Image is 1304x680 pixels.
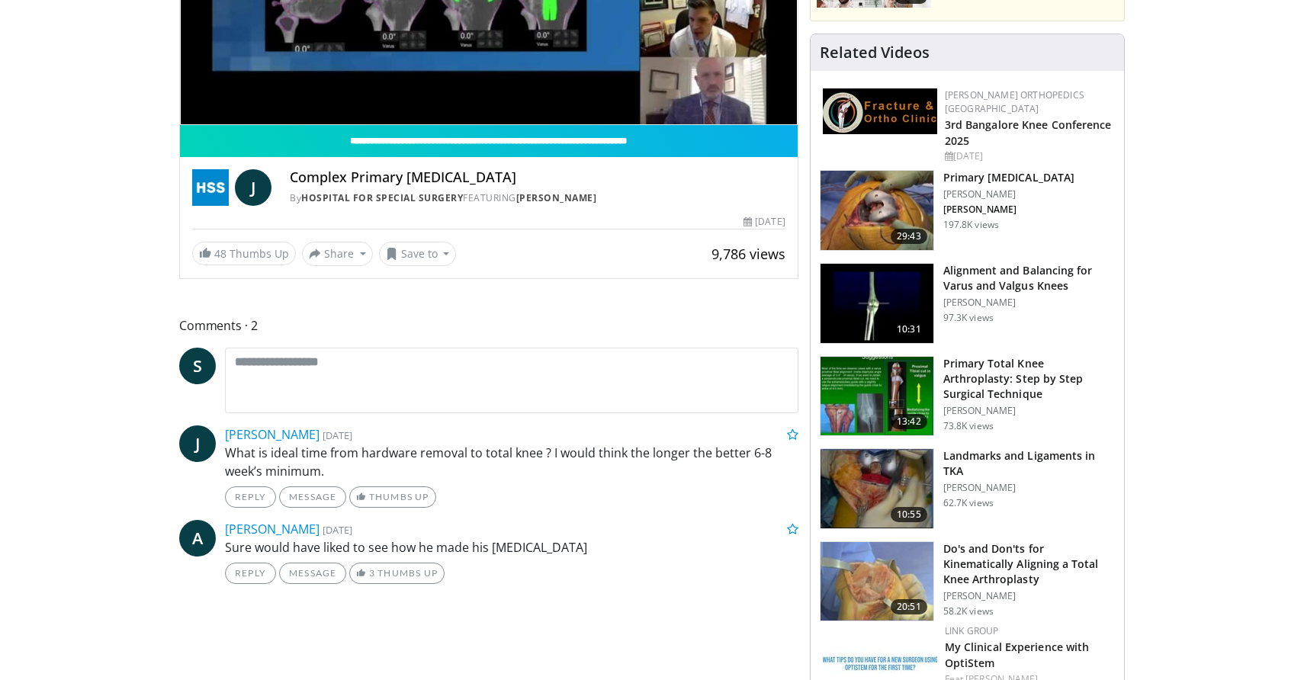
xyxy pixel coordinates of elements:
[943,497,994,509] p: 62.7K views
[821,357,933,436] img: oa8B-rsjN5HfbTbX5hMDoxOjB1O5lLKx_1.150x105_q85_crop-smart_upscale.jpg
[943,420,994,432] p: 73.8K views
[943,170,1074,185] h3: Primary [MEDICAL_DATA]
[821,171,933,250] img: 297061_3.png.150x105_q85_crop-smart_upscale.jpg
[744,215,785,229] div: [DATE]
[179,316,798,335] span: Comments 2
[225,538,798,557] p: Sure would have liked to see how he made his [MEDICAL_DATA]
[192,169,229,206] img: Hospital for Special Surgery
[235,169,271,206] a: J
[943,405,1115,417] p: [PERSON_NAME]
[821,264,933,343] img: 38523_0000_3.png.150x105_q85_crop-smart_upscale.jpg
[225,563,276,584] a: Reply
[943,188,1074,200] p: [PERSON_NAME]
[349,563,445,584] a: 3 Thumbs Up
[820,170,1115,251] a: 29:43 Primary [MEDICAL_DATA] [PERSON_NAME] [PERSON_NAME] 197.8K views
[945,117,1112,148] a: 3rd Bangalore Knee Conference 2025
[945,640,1090,670] a: My Clinical Experience with OptiStem
[820,448,1115,529] a: 10:55 Landmarks and Ligaments in TKA [PERSON_NAME] 62.7K views
[323,428,352,442] small: [DATE]
[945,88,1084,115] a: [PERSON_NAME] Orthopedics [GEOGRAPHIC_DATA]
[943,590,1115,602] p: [PERSON_NAME]
[225,486,276,508] a: Reply
[821,449,933,528] img: 88434a0e-b753-4bdd-ac08-0695542386d5.150x105_q85_crop-smart_upscale.jpg
[891,322,927,337] span: 10:31
[821,542,933,621] img: howell_knee_1.png.150x105_q85_crop-smart_upscale.jpg
[943,448,1115,479] h3: Landmarks and Ligaments in TKA
[820,541,1115,622] a: 20:51 Do's and Don'ts for Kinematically Aligning a Total Knee Arthroplasty [PERSON_NAME] 58.2K views
[369,567,375,579] span: 3
[943,541,1115,587] h3: Do's and Don'ts for Kinematically Aligning a Total Knee Arthroplasty
[891,229,927,244] span: 29:43
[891,414,927,429] span: 13:42
[214,246,226,261] span: 48
[943,297,1115,309] p: [PERSON_NAME]
[225,521,320,537] a: [PERSON_NAME]
[711,245,785,263] span: 9,786 views
[516,191,597,204] a: [PERSON_NAME]
[945,624,999,637] a: LINK Group
[192,242,296,265] a: 48 Thumbs Up
[290,191,785,205] div: By FEATURING
[820,263,1115,344] a: 10:31 Alignment and Balancing for Varus and Valgus Knees [PERSON_NAME] 97.3K views
[823,88,937,134] img: 1ab50d05-db0e-42c7-b700-94c6e0976be2.jpeg.150x105_q85_autocrop_double_scale_upscale_version-0.2.jpg
[945,149,1112,163] div: [DATE]
[349,486,435,508] a: Thumbs Up
[943,204,1074,216] p: [PERSON_NAME]
[225,444,798,480] p: What is ideal time from hardware removal to total knee ? I would think the longer the better 6-8 ...
[943,263,1115,293] h3: Alignment and Balancing for Varus and Valgus Knees
[179,425,216,462] a: J
[279,563,346,584] a: Message
[943,482,1115,494] p: [PERSON_NAME]
[379,242,457,266] button: Save to
[943,605,994,617] p: 58.2K views
[323,523,352,537] small: [DATE]
[943,312,994,324] p: 97.3K views
[943,356,1115,402] h3: Primary Total Knee Arthroplasty: Step by Step Surgical Technique
[179,520,216,557] a: A
[943,219,999,231] p: 197.8K views
[301,191,463,204] a: Hospital for Special Surgery
[820,356,1115,437] a: 13:42 Primary Total Knee Arthroplasty: Step by Step Surgical Technique [PERSON_NAME] 73.8K views
[290,169,785,186] h4: Complex Primary [MEDICAL_DATA]
[279,486,346,508] a: Message
[891,507,927,522] span: 10:55
[179,348,216,384] a: S
[302,242,373,266] button: Share
[891,599,927,614] span: 20:51
[225,426,320,443] a: [PERSON_NAME]
[820,43,930,62] h4: Related Videos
